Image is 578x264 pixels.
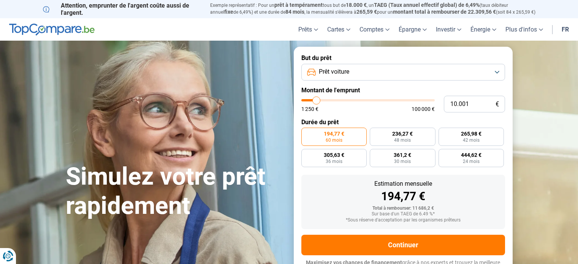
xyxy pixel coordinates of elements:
[394,159,411,164] span: 30 mois
[323,18,355,41] a: Cartes
[301,54,505,62] label: But du prêt
[274,2,323,8] span: prêt à tempérament
[43,2,201,16] p: Attention, emprunter de l'argent coûte aussi de l'argent.
[307,212,499,217] div: Sur base d'un TAEG de 6.49 %*
[224,9,233,15] span: fixe
[394,18,431,41] a: Épargne
[461,131,481,136] span: 265,98 €
[294,18,323,41] a: Prêts
[9,24,95,36] img: TopCompare
[461,152,481,158] span: 444,62 €
[355,18,394,41] a: Comptes
[431,18,466,41] a: Investir
[392,131,413,136] span: 236,27 €
[557,18,573,41] a: fr
[463,159,480,164] span: 24 mois
[307,191,499,202] div: 194,77 €
[66,162,285,221] h1: Simulez votre prêt rapidement
[301,119,505,126] label: Durée du prêt
[307,181,499,187] div: Estimation mensuelle
[319,68,349,76] span: Prêt voiture
[285,9,304,15] span: 84 mois
[356,9,377,15] span: 265,59 €
[307,218,499,223] div: *Sous réserve d'acceptation par les organismes prêteurs
[346,2,367,8] span: 18.000 €
[307,206,499,211] div: Total à rembourser: 11 686,2 €
[374,2,480,8] span: TAEG (Taux annuel effectif global) de 6,49%
[496,101,499,107] span: €
[463,138,480,142] span: 42 mois
[210,2,535,16] p: Exemple représentatif : Pour un tous but de , un (taux débiteur annuel de 6,49%) et une durée de ...
[412,106,435,112] span: 100 000 €
[324,131,344,136] span: 194,77 €
[301,87,505,94] label: Montant de l'emprunt
[301,106,318,112] span: 1 250 €
[466,18,501,41] a: Énergie
[326,159,342,164] span: 36 mois
[324,152,344,158] span: 305,63 €
[393,9,496,15] span: montant total à rembourser de 22.309,56 €
[301,64,505,81] button: Prêt voiture
[394,152,411,158] span: 361,2 €
[394,138,411,142] span: 48 mois
[326,138,342,142] span: 60 mois
[301,235,505,255] button: Continuer
[501,18,548,41] a: Plus d'infos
